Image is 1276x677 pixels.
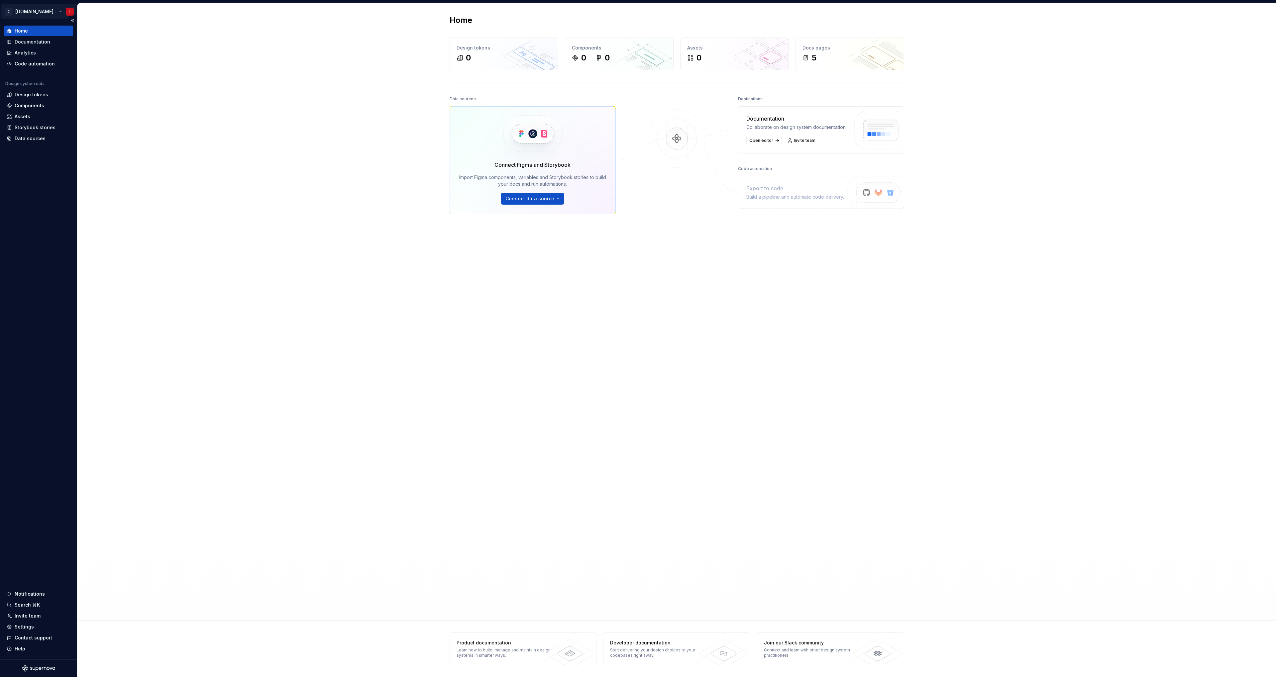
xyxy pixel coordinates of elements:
[4,622,73,632] a: Settings
[4,111,73,122] a: Assets
[4,600,73,610] button: Search ⌘K
[5,8,13,16] div: C
[696,52,701,63] div: 0
[501,193,564,205] button: Connect data source
[15,60,55,67] div: Code automation
[796,38,904,70] a: Docs pages5
[812,52,816,63] div: 5
[572,45,667,51] div: Components
[450,15,472,26] h2: Home
[610,639,707,646] div: Developer documentation
[457,639,553,646] div: Product documentation
[15,634,52,641] div: Contact support
[69,9,70,14] div: I
[15,39,50,45] div: Documentation
[4,48,73,58] a: Analytics
[746,136,782,145] a: Open editor
[15,8,58,15] div: [DOMAIN_NAME] DS
[450,632,597,665] a: Product documentationLearn how to build, manage and maintain design systems in smarter ways.
[610,647,707,658] div: Start delivering your design choices to your codebases right away.
[4,37,73,47] a: Documentation
[4,89,73,100] a: Design tokens
[457,45,551,51] div: Design tokens
[4,133,73,144] a: Data sources
[603,632,750,665] a: Developer documentationStart delivering your design choices to your codebases right away.
[4,632,73,643] button: Contact support
[4,611,73,621] a: Invite team
[764,647,861,658] div: Connect and learn with other design system practitioners.
[15,613,41,619] div: Invite team
[4,589,73,599] button: Notifications
[746,115,847,123] div: Documentation
[749,138,773,143] span: Open editor
[4,643,73,654] button: Help
[457,647,553,658] div: Learn how to build, manage and maintain design systems in smarter ways.
[746,124,847,131] div: Collaborate on design system documentation.
[459,174,606,187] div: Import Figma components, variables and Storybook stories to build your docs and run automations.
[15,135,46,142] div: Data sources
[605,52,610,63] div: 0
[738,94,763,104] div: Destinations
[68,16,77,25] button: Collapse sidebar
[786,136,818,145] a: Invite team
[757,632,904,665] a: Join our Slack communityConnect and learn with other design system practitioners.
[15,591,45,597] div: Notifications
[680,38,789,70] a: Assets0
[15,124,55,131] div: Storybook stories
[15,102,44,109] div: Components
[764,639,861,646] div: Join our Slack community
[738,164,772,173] div: Code automation
[802,45,897,51] div: Docs pages
[15,49,36,56] div: Analytics
[15,602,40,608] div: Search ⌘K
[5,81,45,86] div: Design system data
[15,28,28,34] div: Home
[15,624,34,630] div: Settings
[450,38,558,70] a: Design tokens0
[746,184,844,192] div: Export to code
[4,58,73,69] a: Code automation
[22,665,55,672] svg: Supernova Logo
[494,161,571,169] div: Connect Figma and Storybook
[4,26,73,36] a: Home
[15,91,48,98] div: Design tokens
[450,94,476,104] div: Data sources
[4,122,73,133] a: Storybook stories
[505,195,554,202] span: Connect data source
[1,4,76,19] button: C[DOMAIN_NAME] DSI
[794,138,815,143] span: Invite team
[15,645,25,652] div: Help
[4,100,73,111] a: Components
[565,38,674,70] a: Components00
[581,52,586,63] div: 0
[15,113,30,120] div: Assets
[746,194,844,200] div: Build a pipeline and automate code delivery.
[466,52,471,63] div: 0
[687,45,782,51] div: Assets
